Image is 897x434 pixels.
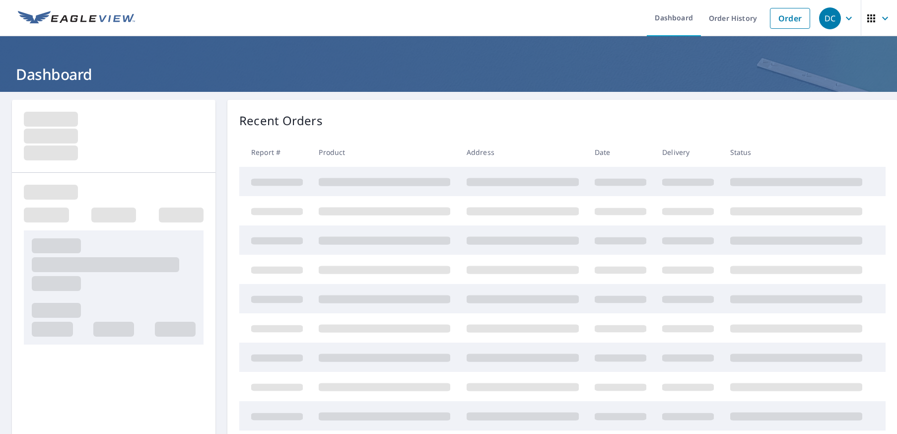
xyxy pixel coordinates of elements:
[239,138,311,167] th: Report #
[587,138,654,167] th: Date
[239,112,323,130] p: Recent Orders
[770,8,810,29] a: Order
[459,138,587,167] th: Address
[819,7,841,29] div: DC
[12,64,885,84] h1: Dashboard
[722,138,870,167] th: Status
[654,138,722,167] th: Delivery
[18,11,135,26] img: EV Logo
[311,138,458,167] th: Product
